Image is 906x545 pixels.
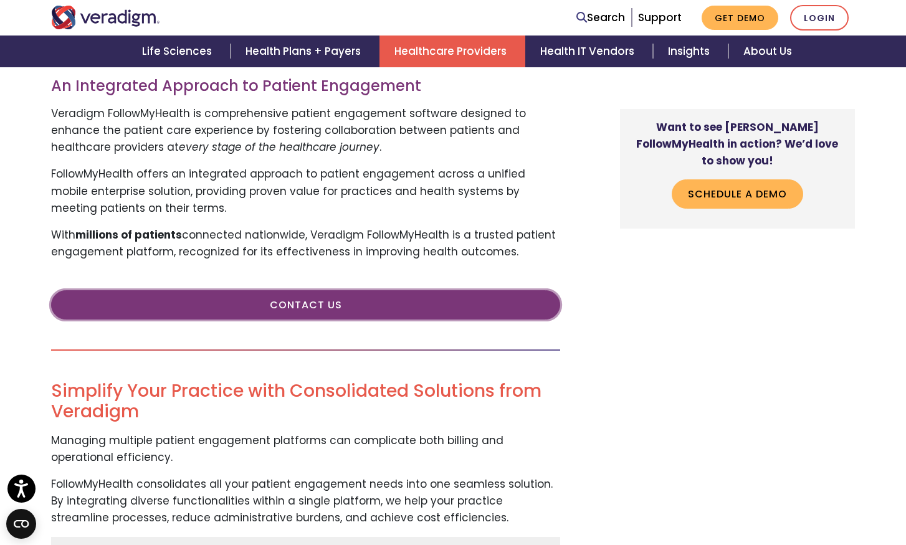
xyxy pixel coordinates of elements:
[179,140,379,154] em: every stage of the healthcare journey
[51,105,560,156] p: Veradigm FollowMyHealth is comprehensive patient engagement software designed to enhance the pati...
[51,227,560,260] p: With connected nationwide, Veradigm FollowMyHealth is a trusted patient engagement platform, reco...
[51,166,560,217] p: FollowMyHealth offers an integrated approach to patient engagement across a unified mobile enterp...
[379,36,525,67] a: Healthcare Providers
[672,180,803,209] a: Schedule a Demo
[51,77,560,95] h3: An Integrated Approach to Patient Engagement
[576,9,625,26] a: Search
[51,381,560,422] h2: Simplify Your Practice with Consolidated Solutions from Veradigm
[231,36,379,67] a: Health Plans + Payers
[51,432,560,466] p: Managing multiple patient engagement platforms can complicate both billing and operational effici...
[638,10,682,25] a: Support
[790,5,849,31] a: Login
[636,120,838,168] strong: Want to see [PERSON_NAME] FollowMyHealth in action? We’d love to show you!
[525,36,653,67] a: Health IT Vendors
[75,227,182,242] strong: millions of patients
[51,476,560,527] p: FollowMyHealth consolidates all your patient engagement needs into one seamless solution. By inte...
[6,509,36,539] button: Open CMP widget
[51,6,160,29] img: Veradigm logo
[51,290,560,319] a: Contact Us
[702,6,778,30] a: Get Demo
[728,36,807,67] a: About Us
[127,36,231,67] a: Life Sciences
[653,36,728,67] a: Insights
